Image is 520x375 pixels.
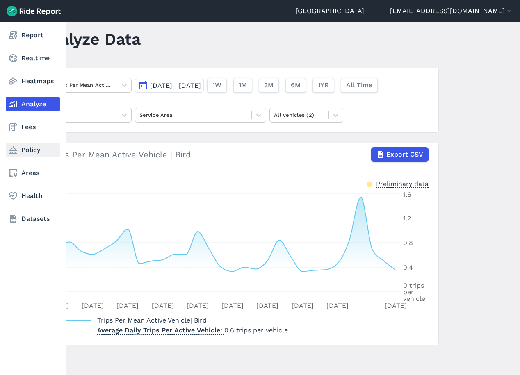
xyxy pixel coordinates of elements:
a: Fees [6,120,60,134]
a: Policy [6,143,60,157]
span: All Time [346,80,372,90]
tspan: 0.4 [403,264,413,271]
button: [EMAIL_ADDRESS][DOMAIN_NAME] [390,6,513,16]
h1: Analyze Data [39,28,141,50]
tspan: [DATE] [116,302,139,309]
img: Ride Report [7,6,61,16]
a: Areas [6,166,60,180]
a: Datasets [6,211,60,226]
tspan: per [403,288,414,296]
span: | Bird [97,316,207,324]
button: 1M [233,78,252,93]
tspan: [DATE] [326,302,349,309]
div: Trips Per Mean Active Vehicle | Bird [50,147,429,162]
a: Analyze [6,97,60,111]
button: 3M [259,78,279,93]
a: Health [6,189,60,203]
span: 3M [264,80,274,90]
button: 1YR [312,78,334,93]
span: [DATE]—[DATE] [150,82,201,89]
span: 1M [239,80,247,90]
button: 1W [207,78,227,93]
a: Report [6,28,60,43]
tspan: [DATE] [152,302,174,309]
span: Average Daily Trips Per Active Vehicle [97,324,224,335]
a: [GEOGRAPHIC_DATA] [296,6,364,16]
button: 6M [285,78,306,93]
tspan: 0 trips [403,282,424,289]
tspan: 1.6 [403,191,411,198]
tspan: 1.2 [403,214,411,222]
a: Heatmaps [6,74,60,89]
span: Trips Per Mean Active Vehicle [97,314,190,325]
tspan: [DATE] [292,302,314,309]
tspan: [DATE] [82,302,104,309]
button: All Time [341,78,378,93]
tspan: [DATE] [187,302,209,309]
tspan: [DATE] [256,302,278,309]
p: 0.6 trips per vehicle [97,325,288,335]
a: Realtime [6,51,60,66]
div: Preliminary data [376,179,429,188]
tspan: [DATE] [221,302,244,309]
tspan: [DATE] [385,302,407,309]
span: Export CSV [386,150,423,159]
button: Export CSV [371,147,429,162]
tspan: 0.8 [403,239,413,247]
span: 1YR [318,80,329,90]
tspan: vehicle [403,295,425,302]
span: 6M [291,80,301,90]
button: [DATE]—[DATE] [135,78,204,93]
span: 1W [212,80,221,90]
